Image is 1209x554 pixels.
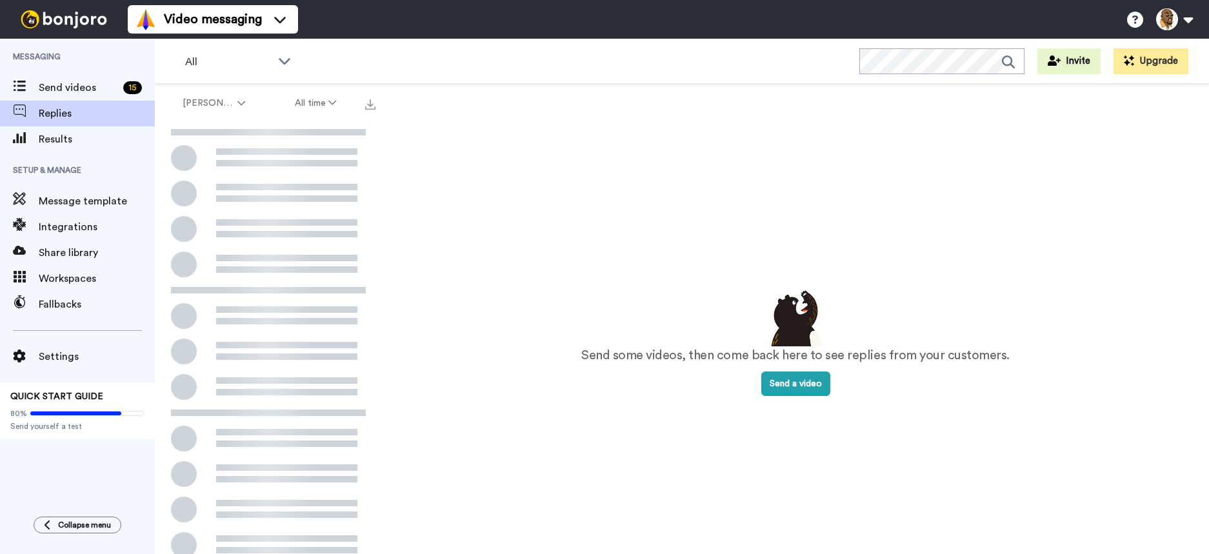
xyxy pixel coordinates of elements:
span: 80% [10,408,27,419]
img: bj-logo-header-white.svg [15,10,112,28]
span: Fallbacks [39,297,155,312]
button: Invite [1037,48,1101,74]
button: All time [270,92,362,115]
span: Message template [39,193,155,209]
img: results-emptystates.png [763,287,828,346]
span: Send videos [39,80,118,95]
span: Video messaging [164,10,262,28]
button: [PERSON_NAME] [157,92,270,115]
span: Share library [39,245,155,261]
button: Upgrade [1114,48,1188,74]
div: 15 [123,81,142,94]
p: Send some videos, then come back here to see replies from your customers. [581,346,1010,365]
span: Results [39,132,155,147]
a: Send a video [761,379,830,388]
button: Export all results that match these filters now. [361,94,379,113]
span: QUICK START GUIDE [10,392,103,401]
span: Replies [39,106,155,121]
span: Send yourself a test [10,421,145,431]
span: All [185,54,272,70]
span: Workspaces [39,271,155,286]
img: export.svg [365,99,375,110]
span: Settings [39,349,155,364]
span: Integrations [39,219,155,235]
span: Collapse menu [58,520,111,530]
button: Send a video [761,371,830,396]
button: Collapse menu [34,517,121,533]
span: [PERSON_NAME] [183,97,235,110]
img: vm-color.svg [135,9,156,30]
